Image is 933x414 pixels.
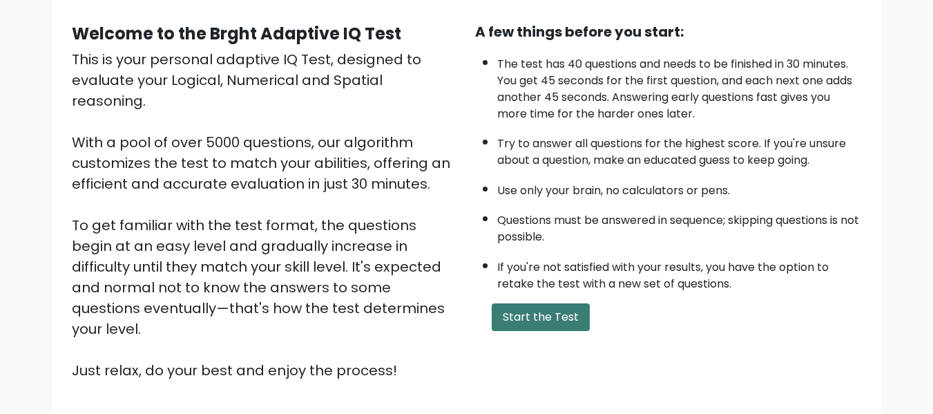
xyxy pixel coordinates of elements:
li: Use only your brain, no calculators or pens. [497,176,862,199]
button: Start the Test [492,303,590,331]
li: Try to answer all questions for the highest score. If you're unsure about a question, make an edu... [497,129,862,169]
b: Welcome to the Brght Adaptive IQ Test [72,22,401,45]
div: This is your personal adaptive IQ Test, designed to evaluate your Logical, Numerical and Spatial ... [72,49,459,381]
li: Questions must be answered in sequence; skipping questions is not possible. [497,205,862,245]
div: A few things before you start: [475,21,862,42]
li: If you're not satisfied with your results, you have the option to retake the test with a new set ... [497,252,862,292]
li: The test has 40 questions and needs to be finished in 30 minutes. You get 45 seconds for the firs... [497,49,862,122]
